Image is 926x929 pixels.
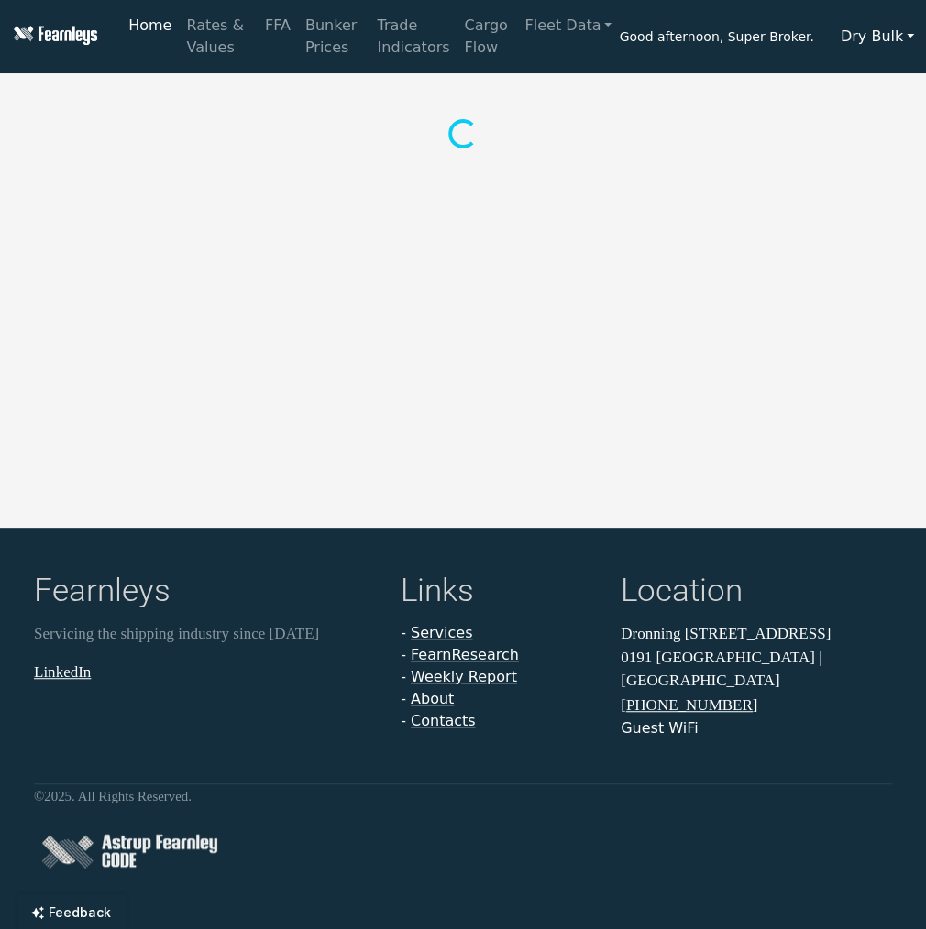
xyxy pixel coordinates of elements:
[34,622,379,646] p: Servicing the shipping industry since [DATE]
[298,7,370,66] a: Bunker Prices
[621,622,892,646] p: Dronning [STREET_ADDRESS]
[9,26,97,49] img: Fearnleys Logo
[517,7,619,44] a: Fleet Data
[619,23,813,54] span: Good afternoon, Super Broker.
[369,7,457,66] a: Trade Indicators
[34,789,192,803] small: © 2025 . All Rights Reserved.
[179,7,258,66] a: Rates & Values
[621,717,698,739] button: Guest WiFi
[121,7,179,44] a: Home
[621,646,892,693] p: 0191 [GEOGRAPHIC_DATA] | [GEOGRAPHIC_DATA]
[411,690,454,707] a: About
[401,710,599,732] li: -
[829,19,926,54] button: Dry Bulk
[401,666,599,688] li: -
[401,622,599,644] li: -
[401,572,599,615] h4: Links
[411,646,519,663] a: FearnResearch
[411,668,517,685] a: Weekly Report
[401,688,599,710] li: -
[411,712,476,729] a: Contacts
[401,644,599,666] li: -
[258,7,298,44] a: FFA
[457,7,517,66] a: Cargo Flow
[34,572,379,615] h4: Fearnleys
[411,624,472,641] a: Services
[621,696,757,714] a: [PHONE_NUMBER]
[34,663,91,681] a: LinkedIn
[621,572,892,615] h4: Location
